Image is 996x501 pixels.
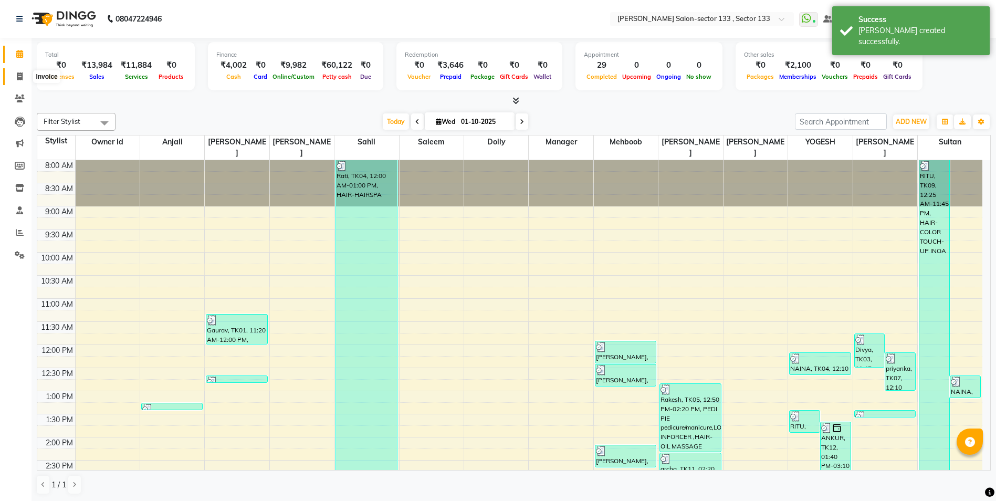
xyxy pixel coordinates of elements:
span: Upcoming [620,73,654,80]
div: Bill created successfully. [858,25,982,47]
span: Completed [584,73,620,80]
div: ₹0 [156,59,186,71]
span: sahil [334,135,399,149]
span: Prepaids [851,73,880,80]
span: Vouchers [819,73,851,80]
div: 12:30 PM [39,368,75,379]
div: 11:00 AM [39,299,75,310]
span: Packages [744,73,777,80]
span: Products [156,73,186,80]
div: Rakesh, TK05, 12:50 PM-02:20 PM, PEDI PIE pedicure/manicure,LOREAL INFORCER ,HAIR-OIL MASSAGE [660,384,720,452]
div: 10:30 AM [39,276,75,287]
span: YOGESH [788,135,852,149]
span: [PERSON_NAME] [724,135,788,160]
div: NAINA, TK04, 12:10 PM-12:40 PM, KERASTASE GENESIS MASK ,KERASTASE GENESIS MASK [790,353,850,374]
div: Appointment [584,50,714,59]
span: saleem [400,135,464,149]
span: [PERSON_NAME] [205,135,269,160]
input: Search Appointment [795,113,887,130]
b: 08047224946 [116,4,162,34]
span: Mehboob [594,135,658,149]
span: Dolly [464,135,528,149]
span: Wallet [531,73,554,80]
div: 1:30 PM [44,414,75,425]
div: 0 [620,59,654,71]
div: [PERSON_NAME], TK10, 02:10 PM-02:40 PM, HAIR-HAIRCUT MEN,S [595,445,656,467]
div: 2:00 PM [44,437,75,448]
div: priyanka, TK07, 12:10 PM-01:00 PM, BODY-FULL ARMS WAX-600,BODY-HALF LEGS WAX-500 [885,353,915,390]
div: 8:00 AM [43,160,75,171]
span: Voucher [405,73,433,80]
div: ₹0 [468,59,497,71]
div: 10:00 AM [39,253,75,264]
div: Success [858,14,982,25]
div: ₹0 [880,59,914,71]
div: ₹60,122 [317,59,357,71]
button: ADD NEW [893,114,929,129]
div: ANKUR, TK12, 01:40 PM-03:10 PM, HAIR-OIL MASSAGE,FEET OIL MASSAGE [821,422,851,490]
div: ₹0 [744,59,777,71]
div: ₹13,984 [77,59,117,71]
div: ₹2,100 [777,59,819,71]
div: RAKHI, TK08, 01:15 PM-01:25 PM, FACE-CHIN THREADING-50 [142,403,202,410]
span: ADD NEW [896,118,927,126]
div: ₹0 [45,59,77,71]
span: 1 / 1 [51,479,66,490]
div: [PERSON_NAME], TK06, 12:25 PM-12:55 PM, LOREAL ABSOLUTE REPAIR SHAMPOO,LOREAL ABSOLUTE REAPIR MASK [595,364,656,386]
span: Today [383,113,409,130]
div: ₹3,646 [433,59,468,71]
div: ₹11,884 [117,59,156,71]
div: 8:30 AM [43,183,75,194]
div: RAKHI, TK08, 01:25 PM-01:35 PM, FACE-EYE BROWS THREADING-100 [855,411,915,417]
img: logo [27,4,99,34]
div: ₹0 [531,59,554,71]
div: Gaurav, TK01, 11:20 AM-12:00 PM, HAIR-HAIRCUT MEN,S,HAIR-SHAVE [206,315,267,344]
span: Owner id [76,135,140,149]
div: RITU, TK09, 01:25 PM-01:55 PM, PEDI PIE pedicure/manicure [790,411,820,432]
span: [PERSON_NAME] [658,135,722,160]
div: archa, TK11, 02:20 PM-02:50 PM, [PERSON_NAME] INFORCER ,[PERSON_NAME] INFORCER MASK [660,453,720,475]
div: 11:30 AM [39,322,75,333]
div: ₹9,982 [270,59,317,71]
div: ₹0 [357,59,375,71]
span: Wed [433,118,458,126]
div: ₹0 [819,59,851,71]
div: 9:30 AM [43,229,75,241]
div: ₹0 [251,59,270,71]
span: Prepaid [437,73,464,80]
span: Petty cash [320,73,354,80]
div: ₹0 [851,59,880,71]
span: Gift Cards [880,73,914,80]
span: Ongoing [654,73,684,80]
div: Finance [216,50,375,59]
span: Online/Custom [270,73,317,80]
div: ₹0 [405,59,433,71]
div: 12:00 PM [39,345,75,356]
span: Card [251,73,270,80]
span: Manager [529,135,593,149]
div: Total [45,50,186,59]
span: Cash [224,73,244,80]
span: Due [358,73,374,80]
div: Invoice [33,70,60,83]
span: No show [684,73,714,80]
span: Gift Cards [497,73,531,80]
div: Divya, TK03, 11:45 AM-12:30 PM, FACE-EYE BROWS THREADING-100,FACE-SIDE LOCKS WAX-200,FACE-UPPERLI... [855,334,885,367]
div: NAINA, TK04, 12:40 PM-01:10 PM, HAIR-BLOWDRY [950,376,980,398]
span: Filter Stylist [44,117,80,126]
span: [PERSON_NAME] [270,135,334,160]
div: 29 [584,59,620,71]
div: 0 [684,59,714,71]
div: Stylist [37,135,75,147]
div: 9:00 AM [43,206,75,217]
span: Services [122,73,151,80]
div: 2:30 PM [44,461,75,472]
div: 1:00 PM [44,391,75,402]
div: 0 [654,59,684,71]
div: Redemption [405,50,554,59]
input: 2025-10-01 [458,114,510,130]
div: Rakesh, TK05, 12:40 PM-12:50 PM, HAIR-SHAVE [206,376,267,382]
span: Anjali [140,135,204,149]
span: Package [468,73,497,80]
div: [PERSON_NAME], TK02, 11:55 AM-12:25 PM, HAIR-HAIRCUT MEN,S [595,341,656,363]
